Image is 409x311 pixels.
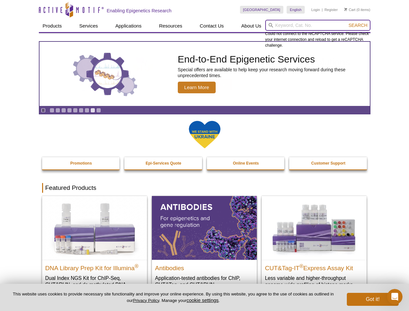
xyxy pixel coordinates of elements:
[96,108,101,113] a: Go to slide 9
[10,291,336,304] p: This website uses cookies to provide necessary site functionality and improve your online experie...
[40,42,370,106] article: End-to-End Epigenetic Services
[45,275,144,294] p: Dual Index NGS Kit for ChIP-Seq, CUT&RUN, and ds methylated DNA assays.
[178,54,367,64] h2: End-to-End Epigenetic Services
[188,120,221,149] img: We Stand With Ukraine
[387,289,403,305] iframe: Intercom live chat
[133,298,159,303] a: Privacy Policy
[265,262,363,271] h2: CUT&Tag-IT Express Assay Kit
[70,161,92,166] strong: Promotions
[265,20,370,31] input: Keyword, Cat. No.
[50,108,54,113] a: Go to slide 1
[344,8,347,11] img: Your Cart
[45,262,144,271] h2: DNA Library Prep Kit for Illumina
[322,6,323,14] li: |
[111,20,145,32] a: Applications
[237,20,265,32] a: About Us
[42,196,147,301] a: DNA Library Prep Kit for Illumina DNA Library Prep Kit for Illumina® Dual Index NGS Kit for ChIP-...
[178,82,216,93] span: Learn More
[262,196,367,259] img: CUT&Tag-IT® Express Assay Kit
[187,297,219,303] button: cookie settings
[344,7,356,12] a: Cart
[262,196,367,294] a: CUT&Tag-IT® Express Assay Kit CUT&Tag-IT®Express Assay Kit Less variable and higher-throughput ge...
[39,20,66,32] a: Products
[265,20,370,48] div: Could not connect to the reCAPTCHA service. Please check your internet connection and reload to g...
[152,196,257,259] img: All Antibodies
[289,157,368,169] a: Customer Support
[124,157,203,169] a: Epi-Services Quote
[347,293,399,306] button: Got it!
[311,7,320,12] a: Login
[146,161,181,166] strong: Epi-Services Quote
[311,161,345,166] strong: Customer Support
[135,263,139,269] sup: ®
[178,67,367,78] p: Special offers are available to help keep your research moving forward during these unprecedented...
[42,157,120,169] a: Promotions
[75,20,102,32] a: Services
[73,108,78,113] a: Go to slide 5
[67,108,72,113] a: Go to slide 4
[155,262,254,271] h2: Antibodies
[233,161,259,166] strong: Online Events
[207,157,285,169] a: Online Events
[41,108,46,113] a: Toggle autoplay
[73,51,138,97] img: Three gears with decorative charts inside the larger center gear.
[196,20,228,32] a: Contact Us
[348,23,367,28] span: Search
[107,8,172,14] h2: Enabling Epigenetics Research
[152,196,257,294] a: All Antibodies Antibodies Application-tested antibodies for ChIP, CUT&Tag, and CUT&RUN.
[155,275,254,288] p: Application-tested antibodies for ChIP, CUT&Tag, and CUT&RUN.
[347,22,369,28] button: Search
[85,108,89,113] a: Go to slide 7
[79,108,84,113] a: Go to slide 6
[155,20,186,32] a: Resources
[55,108,60,113] a: Go to slide 2
[344,6,370,14] li: (0 items)
[40,42,370,106] a: Three gears with decorative charts inside the larger center gear. End-to-End Epigenetic Services ...
[240,6,284,14] a: [GEOGRAPHIC_DATA]
[324,7,338,12] a: Register
[265,275,363,288] p: Less variable and higher-throughput genome-wide profiling of histone marks​.
[300,263,303,269] sup: ®
[90,108,95,113] a: Go to slide 8
[287,6,305,14] a: English
[42,196,147,259] img: DNA Library Prep Kit for Illumina
[61,108,66,113] a: Go to slide 3
[42,183,367,193] h2: Featured Products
